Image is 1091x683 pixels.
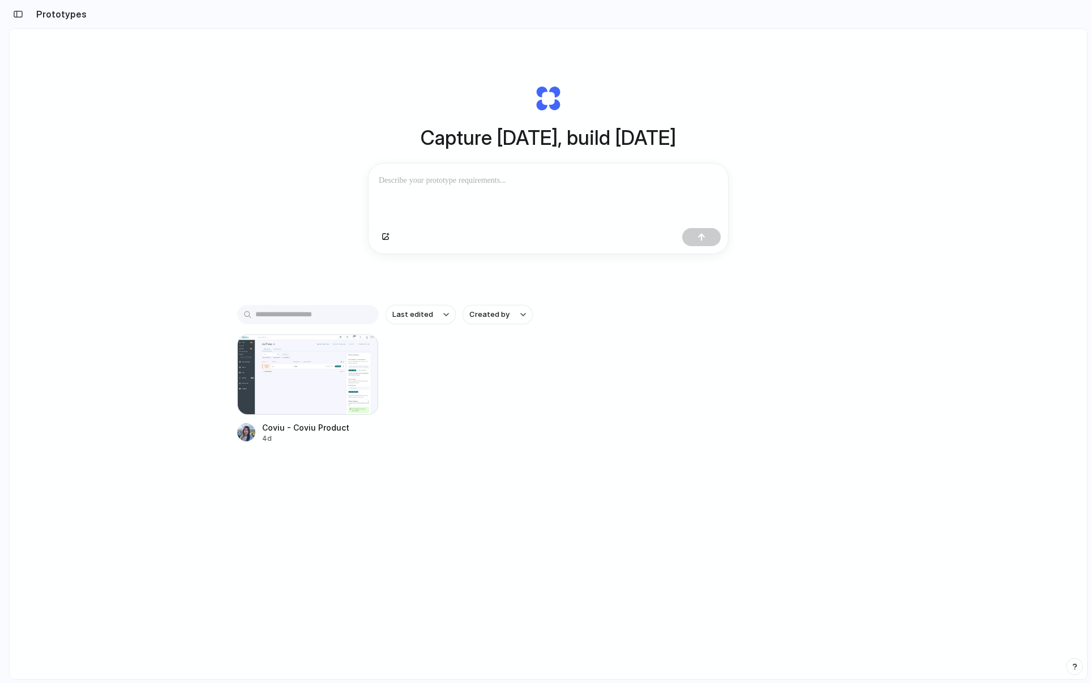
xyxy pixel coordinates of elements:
span: Last edited [392,309,433,320]
a: Coviu - Coviu ProductCoviu - Coviu Product4d [237,334,379,444]
div: Coviu - Coviu Product [262,422,349,433]
button: Created by [463,305,533,324]
span: Created by [469,309,510,320]
button: Last edited [386,305,456,324]
h1: Capture [DATE], build [DATE] [421,123,676,153]
div: 4d [262,433,349,444]
h2: Prototypes [32,7,87,21]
